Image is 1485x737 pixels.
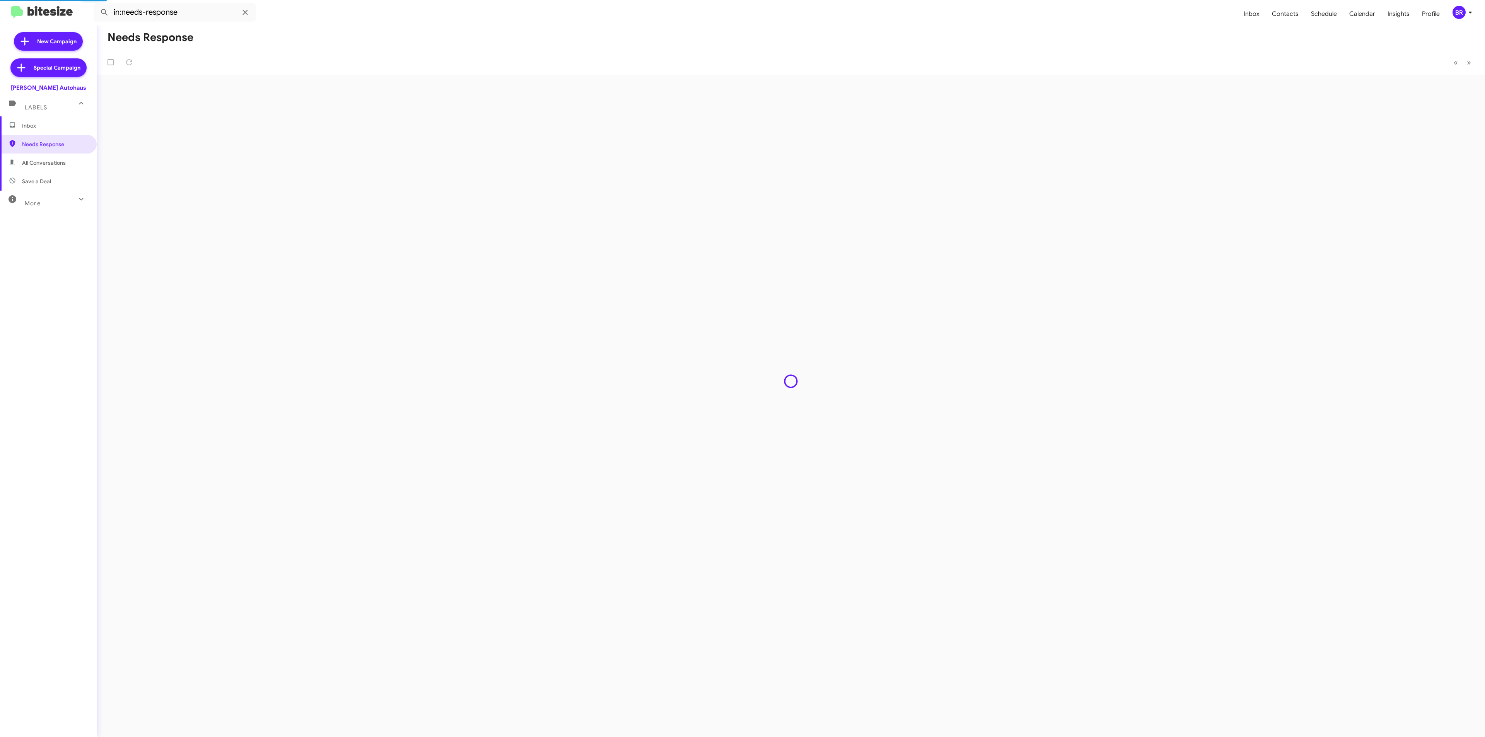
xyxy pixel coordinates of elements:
button: BR [1446,6,1476,19]
a: Contacts [1266,3,1305,25]
span: New Campaign [37,38,77,45]
div: BR [1453,6,1466,19]
span: Labels [25,104,47,111]
a: Insights [1381,3,1416,25]
a: Special Campaign [10,58,87,77]
span: Special Campaign [34,64,80,72]
input: Search [94,3,256,22]
h1: Needs Response [108,31,193,44]
button: Previous [1449,55,1463,70]
span: More [25,200,41,207]
a: Schedule [1305,3,1343,25]
button: Next [1462,55,1476,70]
span: Save a Deal [22,177,51,185]
a: Calendar [1343,3,1381,25]
span: » [1467,58,1471,67]
a: Profile [1416,3,1446,25]
nav: Page navigation example [1449,55,1476,70]
span: Needs Response [22,140,88,148]
div: [PERSON_NAME] Autohaus [11,84,86,92]
a: Inbox [1237,3,1266,25]
span: All Conversations [22,159,66,167]
span: Inbox [22,122,88,130]
a: New Campaign [14,32,83,51]
span: « [1454,58,1458,67]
